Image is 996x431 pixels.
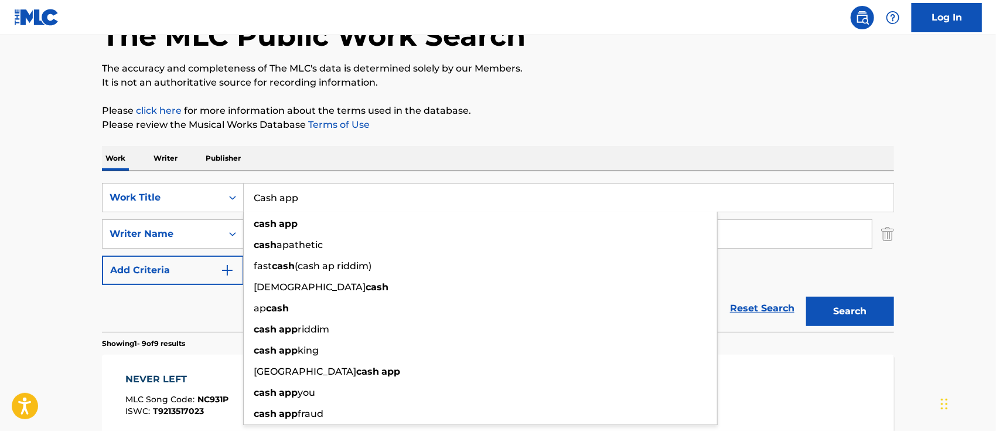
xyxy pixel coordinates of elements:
[266,303,289,314] strong: cash
[356,366,379,377] strong: cash
[102,183,894,332] form: Search Form
[154,406,204,416] span: T9213517023
[254,239,277,250] strong: cash
[298,324,329,335] span: riddim
[295,260,371,272] span: (cash ap riddim)
[202,146,244,171] p: Publisher
[306,119,370,130] a: Terms of Use
[937,375,996,431] iframe: Chat Widget
[254,260,272,272] span: fast
[912,3,982,32] a: Log In
[279,345,298,356] strong: app
[102,62,894,76] p: The accuracy and completeness of The MLC's data is determined solely by our Members.
[254,387,277,398] strong: cash
[254,218,277,229] strong: cash
[102,256,244,285] button: Add Criteria
[279,324,298,335] strong: app
[724,296,800,321] a: Reset Search
[279,387,298,398] strong: app
[851,6,874,29] a: Public Search
[126,394,198,405] span: MLC Song Code :
[886,11,900,25] img: help
[254,408,277,419] strong: cash
[254,303,266,314] span: ap
[298,408,323,419] span: fraud
[806,297,894,326] button: Search
[102,118,894,132] p: Please review the Musical Works Database
[272,260,295,272] strong: cash
[279,218,298,229] strong: app
[254,324,277,335] strong: cash
[277,239,323,250] span: apathetic
[126,372,229,386] div: NEVER LEFT
[254,281,366,293] span: [DEMOGRAPHIC_DATA]
[279,408,298,419] strong: app
[298,387,315,398] span: you
[881,219,894,249] img: Delete Criterion
[150,146,181,171] p: Writer
[126,406,154,416] span: ISWC :
[941,386,948,422] div: Drag
[110,191,215,205] div: Work Title
[855,11,869,25] img: search
[102,146,129,171] p: Work
[298,345,319,356] span: king
[102,104,894,118] p: Please for more information about the terms used in the database.
[198,394,229,405] span: NC931P
[102,338,185,349] p: Showing 1 - 9 of 9 results
[136,105,182,116] a: click here
[102,76,894,90] p: It is not an authoritative source for recording information.
[366,281,388,293] strong: cash
[254,345,277,356] strong: cash
[881,6,905,29] div: Help
[14,9,59,26] img: MLC Logo
[254,366,356,377] span: [GEOGRAPHIC_DATA]
[110,227,215,241] div: Writer Name
[220,263,234,277] img: 9d2ae6d4665cec9f34b9.svg
[102,18,526,53] h1: The MLC Public Work Search
[381,366,400,377] strong: app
